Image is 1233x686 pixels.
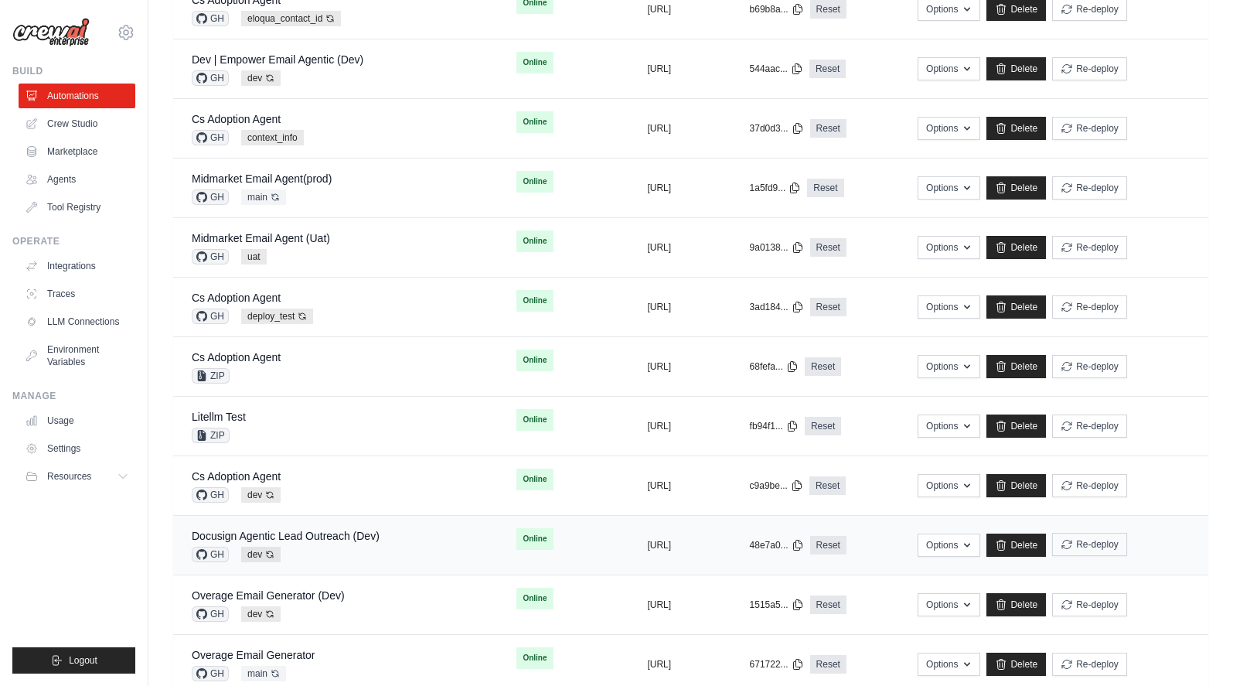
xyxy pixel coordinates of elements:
button: Options [918,653,980,676]
a: Settings [19,436,135,461]
span: Online [516,528,553,550]
button: Options [918,355,980,378]
a: Automations [19,84,135,108]
a: Delete [986,415,1046,438]
button: Options [918,474,980,497]
a: Reset [807,179,843,197]
span: GH [192,70,229,86]
button: Re-deploy [1052,533,1127,556]
button: 544aac... [750,63,803,75]
button: Options [918,117,980,140]
a: Overage Email Generator (Dev) [192,589,345,602]
a: Delete [986,534,1046,557]
button: 671722... [750,658,804,671]
span: GH [192,487,229,503]
a: Delete [986,593,1046,616]
button: Re-deploy [1052,355,1127,378]
img: Logo [12,18,90,47]
a: Dev | Empower Email Agentic (Dev) [192,53,363,66]
span: Online [516,469,553,490]
button: 68fefa... [750,360,799,373]
button: Re-deploy [1052,236,1127,259]
span: GH [192,666,229,681]
button: 48e7a0... [750,539,804,551]
a: Delete [986,176,1046,200]
button: Options [918,236,980,259]
div: Manage [12,390,135,402]
a: Reset [809,476,846,495]
div: Build [12,65,135,77]
a: Midmarket Email Agent (Uat) [192,232,330,244]
span: Online [516,409,553,431]
a: Crew Studio [19,111,135,136]
span: context_info [241,130,304,145]
span: ZIP [192,368,230,384]
button: Options [918,534,980,557]
button: Re-deploy [1052,295,1127,319]
span: Resources [47,470,91,483]
span: GH [192,547,229,562]
button: Re-deploy [1052,474,1127,497]
span: Online [516,290,553,312]
span: GH [192,11,229,26]
a: Environment Variables [19,337,135,374]
a: Reset [810,298,846,316]
span: Online [516,111,553,133]
a: Delete [986,355,1046,378]
span: Online [516,52,553,73]
a: Reset [809,60,846,78]
a: Reset [810,596,846,614]
span: dev [241,487,281,503]
button: Re-deploy [1052,176,1127,200]
button: b69b8a... [750,3,804,15]
button: 9a0138... [750,241,804,254]
a: Reset [805,357,841,376]
button: Re-deploy [1052,117,1127,140]
a: Cs Adoption Agent [192,470,281,483]
a: Traces [19,282,135,306]
a: Usage [19,408,135,433]
a: Midmarket Email Agent(prod) [192,172,332,185]
button: Resources [19,464,135,489]
span: dev [241,70,281,86]
a: Litellm Test [192,411,246,423]
span: eloqua_contact_id [241,11,341,26]
a: Delete [986,57,1046,80]
button: Logout [12,647,135,674]
a: Cs Adoption Agent [192,351,281,363]
span: Logout [69,654,97,667]
span: Online [516,647,553,669]
a: Reset [805,417,841,435]
span: dev [241,547,281,562]
span: GH [192,309,229,324]
button: Options [918,415,980,438]
a: Delete [986,236,1046,259]
span: main [241,666,286,681]
span: uat [241,249,267,265]
a: Tool Registry [19,195,135,220]
button: Options [918,593,980,616]
button: Re-deploy [1052,653,1127,676]
button: c9a9be... [750,480,803,492]
div: Operate [12,235,135,247]
span: GH [192,189,229,205]
a: Reset [810,536,846,555]
a: Agents [19,167,135,192]
button: 1515a5... [750,599,804,611]
a: Cs Adoption Agent [192,292,281,304]
a: Reset [810,119,846,138]
button: Re-deploy [1052,593,1127,616]
span: Online [516,588,553,609]
span: Online [516,230,553,252]
span: Online [516,350,553,371]
span: GH [192,130,229,145]
a: LLM Connections [19,309,135,334]
button: Options [918,57,980,80]
a: Docusign Agentic Lead Outreach (Dev) [192,530,380,542]
span: main [241,189,286,205]
span: Online [516,171,553,193]
span: GH [192,249,229,265]
a: Integrations [19,254,135,278]
button: 3ad184... [750,301,804,313]
a: Marketplace [19,139,135,164]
